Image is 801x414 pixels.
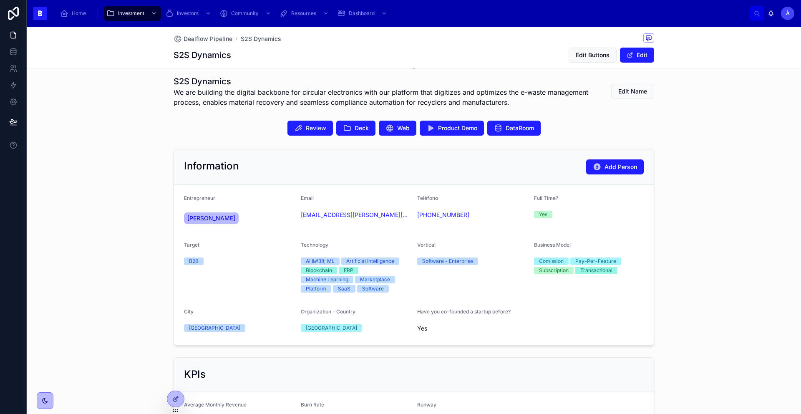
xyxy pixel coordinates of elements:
[174,76,592,87] h1: S2S Dynamics
[184,159,239,173] h2: Information
[362,285,384,293] div: Software
[217,6,275,21] a: Community
[33,7,47,20] img: App logo
[231,10,259,17] span: Community
[539,267,569,274] div: Subscription
[174,49,231,61] h1: S2S Dynamics
[397,124,410,132] span: Web
[575,257,616,265] div: Pay-Per-Feature
[287,121,333,136] button: Review
[72,10,86,17] span: Home
[605,163,637,171] span: Add Person
[438,124,477,132] span: Product Demo
[620,48,654,63] button: Edit
[417,308,511,315] span: Have you co-founded a startup before?
[534,242,571,248] span: Business Model
[104,6,161,21] a: Investment
[118,10,144,17] span: Investment
[346,257,394,265] div: Artificial Intelligence
[184,368,206,381] h2: KPIs
[301,242,328,248] span: Technology
[611,84,654,99] button: Edit Name
[417,324,527,333] span: Yes
[177,10,199,17] span: Investors
[306,257,335,265] div: AI &#38; ML
[417,242,436,248] span: Vertical
[344,267,353,274] div: ERP
[301,308,355,315] span: Organization - Country
[539,257,564,265] div: Comission
[306,267,332,274] div: Blockchain
[420,121,484,136] button: Product Demo
[539,211,547,218] div: Yes
[355,124,369,132] span: Deck
[301,401,324,408] span: Burn Rate
[349,10,375,17] span: Dashboard
[379,121,416,136] button: Web
[534,195,558,201] span: Full Time?
[184,308,194,315] span: City
[184,35,232,43] span: Dealflow Pipeline
[306,324,357,332] div: [GEOGRAPHIC_DATA]
[241,35,281,43] a: S2S Dynamics
[360,276,390,283] div: Marketplace
[306,285,326,293] div: Platform
[576,51,610,59] span: Edit Buttons
[580,267,612,274] div: Transactional
[569,48,617,63] button: Edit Buttons
[336,121,375,136] button: Deck
[277,6,333,21] a: Resources
[335,6,391,21] a: Dashboard
[53,4,749,23] div: scrollable content
[417,211,469,219] a: [PHONE_NUMBER]
[184,401,247,408] span: Average Monthly Revenue
[291,10,316,17] span: Resources
[174,35,232,43] a: Dealflow Pipeline
[618,87,647,96] span: Edit Name
[306,124,326,132] span: Review
[187,214,235,222] span: [PERSON_NAME]
[306,276,348,283] div: Machine Learning
[301,195,314,201] span: Email
[184,242,199,248] span: Target
[184,195,215,201] span: Entrepreneur
[58,6,92,21] a: Home
[417,195,438,201] span: Teléfono
[487,121,541,136] button: DataRoom
[417,401,436,408] span: Runway
[189,257,199,265] div: B2B
[184,212,239,224] a: [PERSON_NAME]
[586,159,644,174] button: Add Person
[786,10,790,17] span: À
[506,124,534,132] span: DataRoom
[189,324,240,332] div: [GEOGRAPHIC_DATA]
[338,285,350,293] div: SaaS
[422,257,473,265] div: Software - Enterprise
[301,211,411,219] a: [EMAIL_ADDRESS][PERSON_NAME][DOMAIN_NAME]
[174,87,592,107] span: We are building the digital backbone for circular electronics with our platform that digitizes an...
[163,6,215,21] a: Investors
